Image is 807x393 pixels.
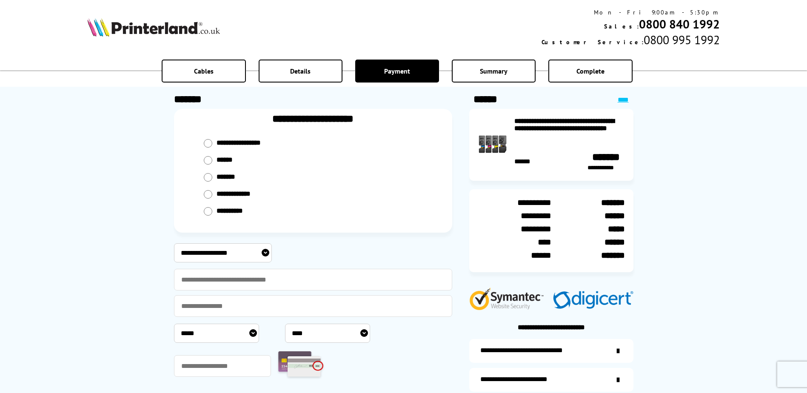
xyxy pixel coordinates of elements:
[194,67,214,75] span: Cables
[542,38,644,46] span: Customer Service:
[290,67,311,75] span: Details
[644,32,720,48] span: 0800 995 1992
[87,18,220,37] img: Printerland Logo
[639,16,720,32] a: 0800 840 1992
[576,67,605,75] span: Complete
[542,9,720,16] div: Mon - Fri 9:00am - 5:30pm
[604,23,639,30] span: Sales:
[469,339,633,363] a: additional-ink
[469,368,633,392] a: items-arrive
[480,67,508,75] span: Summary
[384,67,410,75] span: Payment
